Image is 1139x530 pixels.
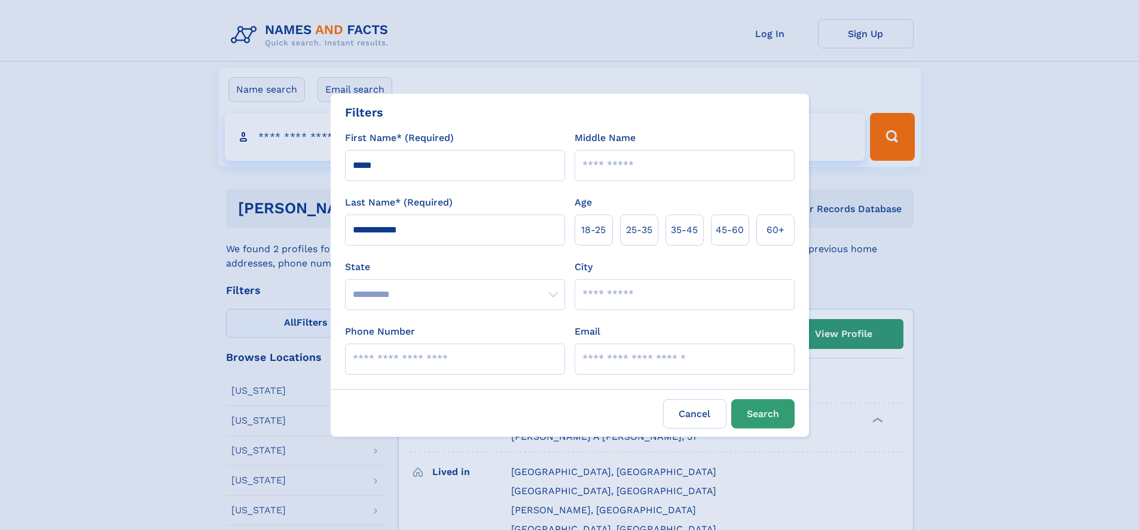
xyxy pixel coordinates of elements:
button: Search [731,399,795,428]
label: Email [575,324,600,339]
label: Last Name* (Required) [345,195,453,210]
span: 60+ [767,223,784,237]
span: 35‑45 [671,223,698,237]
span: 45‑60 [716,223,744,237]
label: Phone Number [345,324,415,339]
span: 18‑25 [581,223,606,237]
label: First Name* (Required) [345,131,454,145]
div: Filters [345,103,383,121]
label: City [575,260,593,274]
span: 25‑35 [626,223,652,237]
label: Middle Name [575,131,636,145]
label: Age [575,195,592,210]
label: Cancel [663,399,726,428]
label: State [345,260,565,274]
